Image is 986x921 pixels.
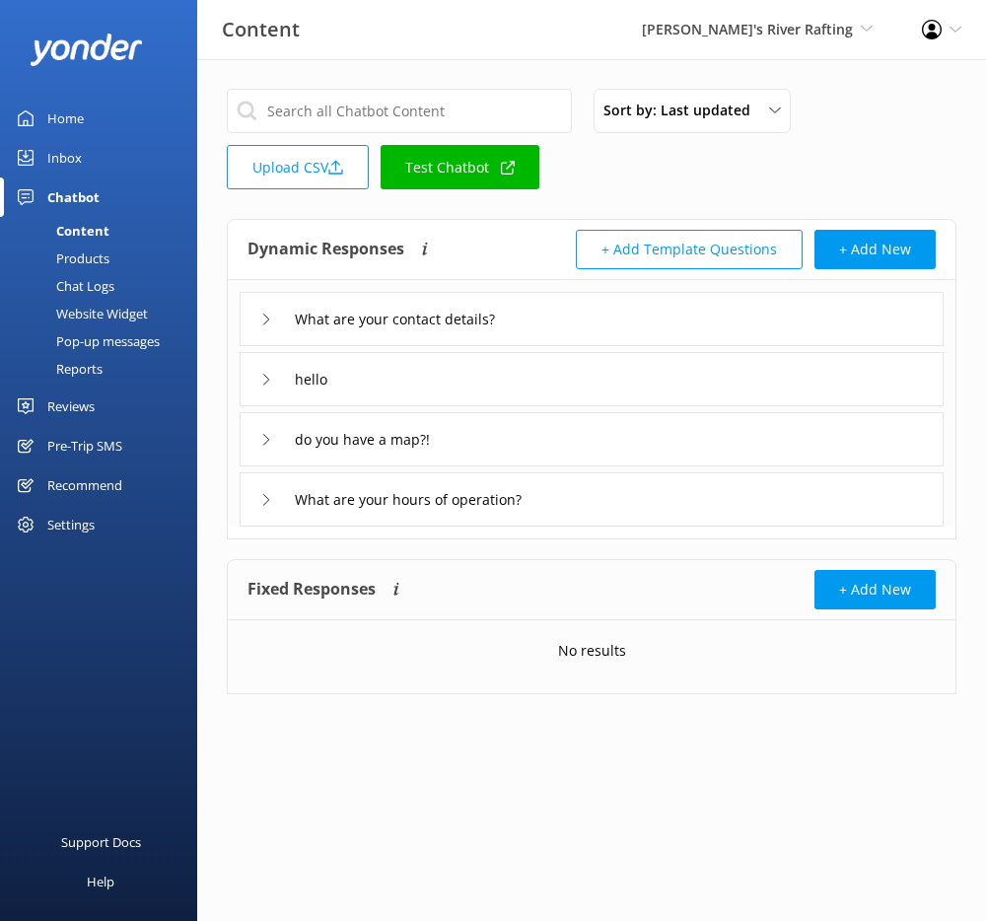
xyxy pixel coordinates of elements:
[47,177,100,217] div: Chatbot
[558,640,626,662] p: No results
[814,230,936,269] button: + Add New
[603,100,762,121] span: Sort by: Last updated
[12,300,197,327] a: Website Widget
[12,245,197,272] a: Products
[61,822,141,862] div: Support Docs
[12,300,148,327] div: Website Widget
[47,465,122,505] div: Recommend
[47,505,95,544] div: Settings
[12,327,197,355] a: Pop-up messages
[576,230,803,269] button: + Add Template Questions
[12,327,160,355] div: Pop-up messages
[642,20,853,38] span: [PERSON_NAME]'s River Rafting
[247,230,404,269] h4: Dynamic Responses
[814,570,936,609] button: + Add New
[381,145,539,189] a: Test Chatbot
[47,387,95,426] div: Reviews
[12,272,114,300] div: Chat Logs
[12,272,197,300] a: Chat Logs
[12,245,109,272] div: Products
[30,34,143,66] img: yonder-white-logo.png
[247,570,376,609] h4: Fixed Responses
[12,217,197,245] a: Content
[12,355,197,383] a: Reports
[227,89,572,133] input: Search all Chatbot Content
[12,217,109,245] div: Content
[47,426,122,465] div: Pre-Trip SMS
[87,862,114,901] div: Help
[12,355,103,383] div: Reports
[227,145,369,189] a: Upload CSV
[47,138,82,177] div: Inbox
[47,99,84,138] div: Home
[222,14,300,45] h3: Content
